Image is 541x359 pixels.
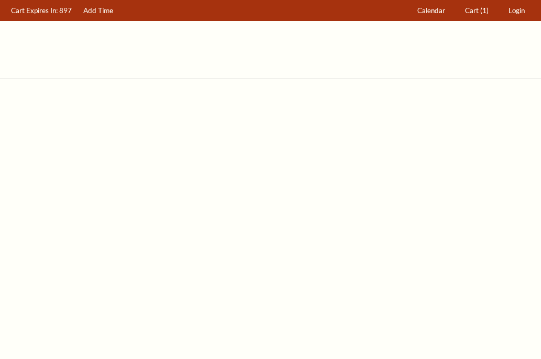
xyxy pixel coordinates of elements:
span: Cart Expires In: [11,6,58,15]
span: Login [508,6,525,15]
a: Add Time [79,1,118,21]
a: Cart (1) [460,1,494,21]
a: Calendar [413,1,450,21]
span: (1) [480,6,489,15]
a: Login [504,1,530,21]
span: Cart [465,6,479,15]
span: Calendar [417,6,445,15]
span: 897 [59,6,72,15]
